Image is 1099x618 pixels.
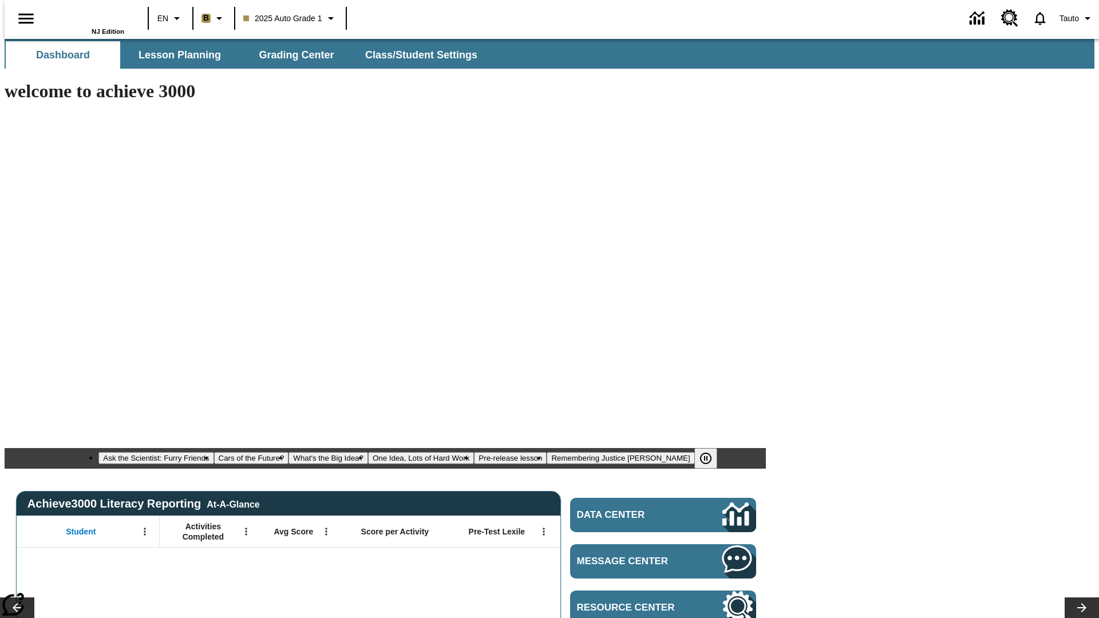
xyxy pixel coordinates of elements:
[92,28,124,35] span: NJ Edition
[197,8,231,29] button: Boost Class color is light brown. Change class color
[136,523,153,540] button: Open Menu
[547,452,694,464] button: Slide 6 Remembering Justice O'Connor
[963,3,994,34] a: Data Center
[365,49,477,62] span: Class/Student Settings
[994,3,1025,34] a: Resource Center, Will open in new tab
[203,11,209,25] span: B
[1025,3,1055,33] a: Notifications
[361,526,429,537] span: Score per Activity
[5,81,766,102] h1: welcome to achieve 3000
[9,2,43,35] button: Open side menu
[207,497,259,510] div: At-A-Glance
[1065,597,1099,618] button: Lesson carousel, Next
[1055,8,1099,29] button: Profile/Settings
[50,4,124,35] div: Home
[259,49,334,62] span: Grading Center
[1060,13,1079,25] span: Tauto
[570,498,756,532] a: Data Center
[139,49,221,62] span: Lesson Planning
[474,452,547,464] button: Slide 5 Pre-release lesson
[469,526,525,537] span: Pre-Test Lexile
[577,556,688,567] span: Message Center
[535,523,552,540] button: Open Menu
[238,523,255,540] button: Open Menu
[356,41,487,69] button: Class/Student Settings
[239,41,354,69] button: Grading Center
[288,452,368,464] button: Slide 3 What's the Big Idea?
[36,49,90,62] span: Dashboard
[5,39,1094,69] div: SubNavbar
[243,13,322,25] span: 2025 Auto Grade 1
[318,523,335,540] button: Open Menu
[570,544,756,579] a: Message Center
[577,602,688,613] span: Resource Center
[66,526,96,537] span: Student
[122,41,237,69] button: Lesson Planning
[152,8,189,29] button: Language: EN, Select a language
[5,41,488,69] div: SubNavbar
[694,448,729,469] div: Pause
[368,452,474,464] button: Slide 4 One Idea, Lots of Hard Work
[577,509,684,521] span: Data Center
[214,452,289,464] button: Slide 2 Cars of the Future?
[165,521,241,542] span: Activities Completed
[239,8,342,29] button: Class: 2025 Auto Grade 1, Select your class
[694,448,717,469] button: Pause
[50,5,124,28] a: Home
[27,497,260,510] span: Achieve3000 Literacy Reporting
[274,526,313,537] span: Avg Score
[6,41,120,69] button: Dashboard
[98,452,214,464] button: Slide 1 Ask the Scientist: Furry Friends
[157,13,168,25] span: EN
